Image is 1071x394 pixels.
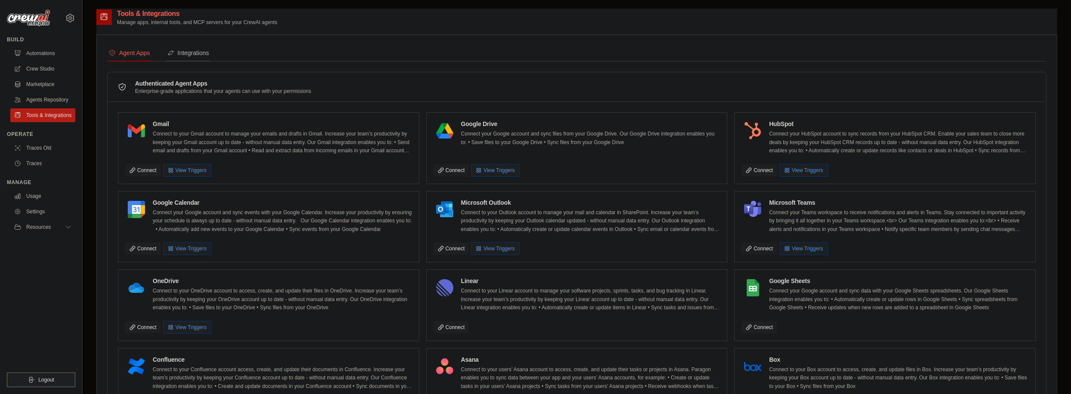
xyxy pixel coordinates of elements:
[117,9,277,19] h2: Tools & Integrations
[742,243,777,255] a: Connect
[153,287,412,312] p: Connect to your OneDrive account to access, create, and update their files in OneDrive. Increase ...
[10,189,75,203] a: Usage
[779,164,828,177] button: View Triggers
[153,130,412,155] p: Connect to your Gmail account to manage your emails and drafts in Gmail. Increase your team’s pro...
[744,201,761,218] img: Microsoft Teams Logo
[769,366,1028,391] p: Connect to your Box account to access, create, and update files in Box. Increase your team’s prod...
[471,242,519,255] button: View Triggers
[769,277,1028,285] h4: Google Sheets
[153,120,412,128] h4: Gmail
[153,209,412,234] p: Connect your Google account and sync events with your Google Calendar. Increase your productivity...
[125,243,161,255] a: Connect
[26,224,51,231] span: Resources
[135,79,311,88] h3: Authenticated Agent Apps
[461,209,720,234] p: Connect to your Outlook account to manage your mail and calendar in SharePoint. Increase your tea...
[10,141,75,155] a: Traces Old
[153,277,412,285] h4: OneDrive
[117,19,277,26] p: Manage apps, internal tools, and MCP servers for your CrewAI agents
[163,321,211,334] button: View Triggers
[135,88,311,95] p: Enterprise-grade applications that your agents can use with your permissions
[10,157,75,170] a: Traces
[436,201,453,218] img: Microsoft Outlook Logo
[10,62,75,76] a: Crew Studio
[153,355,412,364] h4: Confluence
[10,93,75,107] a: Agents Repository
[769,209,1028,234] p: Connect your Teams workspace to receive notifications and alerts in Teams. Stay connected to impo...
[436,122,453,139] img: Google Drive Logo
[434,321,469,333] a: Connect
[434,243,469,255] a: Connect
[153,198,412,207] h4: Google Calendar
[461,277,720,285] h4: Linear
[128,122,145,139] img: Gmail Logo
[779,242,828,255] button: View Triggers
[461,366,720,391] p: Connect to your users’ Asana account to access, create, and update their tasks or projects in Asa...
[744,358,761,375] img: Box Logo
[744,279,761,296] img: Google Sheets Logo
[107,45,152,62] button: Agent Apps
[166,45,211,62] button: Integrations
[109,49,150,57] div: Agent Apps
[153,366,412,391] p: Connect to your Confluence account access, create, and update their documents in Confluence. Incr...
[163,242,211,255] button: View Triggers
[742,164,777,176] a: Connect
[167,49,209,57] div: Integrations
[461,287,720,312] p: Connect to your Linear account to manage your software projects, sprints, tasks, and bug tracking...
[461,130,720,147] p: Connect your Google account and sync files from your Google Drive. Our Google Drive integration e...
[10,108,75,122] a: Tools & Integrations
[769,355,1028,364] h4: Box
[471,164,519,177] button: View Triggers
[128,279,145,296] img: OneDrive Logo
[742,321,777,333] a: Connect
[125,321,161,333] a: Connect
[769,287,1028,312] p: Connect your Google account and sync data with your Google Sheets spreadsheets. Our Google Sheets...
[7,179,75,186] div: Manage
[10,220,75,234] button: Resources
[769,130,1028,155] p: Connect your HubSpot account to sync records from your HubSpot CRM. Enable your sales team to clo...
[7,372,75,387] button: Logout
[128,201,145,218] img: Google Calendar Logo
[38,376,54,383] span: Logout
[125,164,161,176] a: Connect
[769,198,1028,207] h4: Microsoft Teams
[10,46,75,60] a: Automations
[461,198,720,207] h4: Microsoft Outlook
[10,205,75,219] a: Settings
[436,279,453,296] img: Linear Logo
[461,120,720,128] h4: Google Drive
[163,164,211,177] button: View Triggers
[434,164,469,176] a: Connect
[7,10,50,26] img: Logo
[769,120,1028,128] h4: HubSpot
[436,358,453,375] img: Asana Logo
[744,122,761,139] img: HubSpot Logo
[461,355,720,364] h4: Asana
[10,77,75,91] a: Marketplace
[7,36,75,43] div: Build
[128,358,145,375] img: Confluence Logo
[7,131,75,138] div: Operate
